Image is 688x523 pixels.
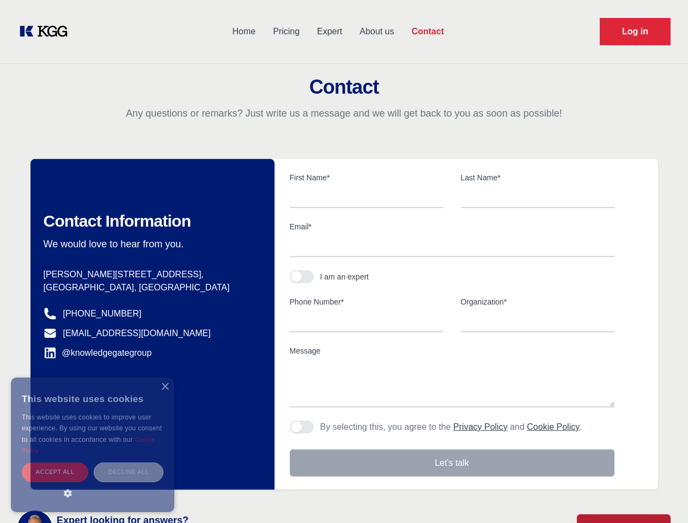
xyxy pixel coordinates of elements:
a: Contact [403,17,453,46]
a: [EMAIL_ADDRESS][DOMAIN_NAME] [63,327,211,340]
label: Email* [290,221,614,232]
span: This website uses cookies to improve user experience. By using our website you consent to all coo... [22,413,162,443]
p: [GEOGRAPHIC_DATA], [GEOGRAPHIC_DATA] [44,281,257,294]
div: This website uses cookies [22,386,163,412]
a: Request Demo [600,18,671,45]
a: KOL Knowledge Platform: Talk to Key External Experts (KEE) [17,23,76,40]
label: Phone Number* [290,296,443,307]
a: Expert [308,17,351,46]
label: Last Name* [461,172,614,183]
h2: Contact Information [44,211,257,231]
a: Pricing [264,17,308,46]
p: By selecting this, you agree to the and . [320,421,582,434]
a: Privacy Policy [453,422,508,431]
a: Cookie Policy [22,436,155,454]
label: Message [290,345,614,356]
div: I am an expert [320,271,369,282]
a: @knowledgegategroup [44,346,152,360]
div: Accept all [22,463,88,482]
a: [PHONE_NUMBER] [63,307,142,320]
label: Organization* [461,296,614,307]
div: Decline all [94,463,163,482]
a: Home [223,17,264,46]
h2: Contact [13,76,675,98]
p: Any questions or remarks? Just write us a message and we will get back to you as soon as possible! [13,107,675,120]
iframe: Chat Widget [634,471,688,523]
p: [PERSON_NAME][STREET_ADDRESS], [44,268,257,281]
a: Cookie Policy [527,422,580,431]
label: First Name* [290,172,443,183]
button: Let's talk [290,449,614,477]
div: Close [161,383,169,391]
a: About us [351,17,403,46]
p: We would love to hear from you. [44,238,257,251]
